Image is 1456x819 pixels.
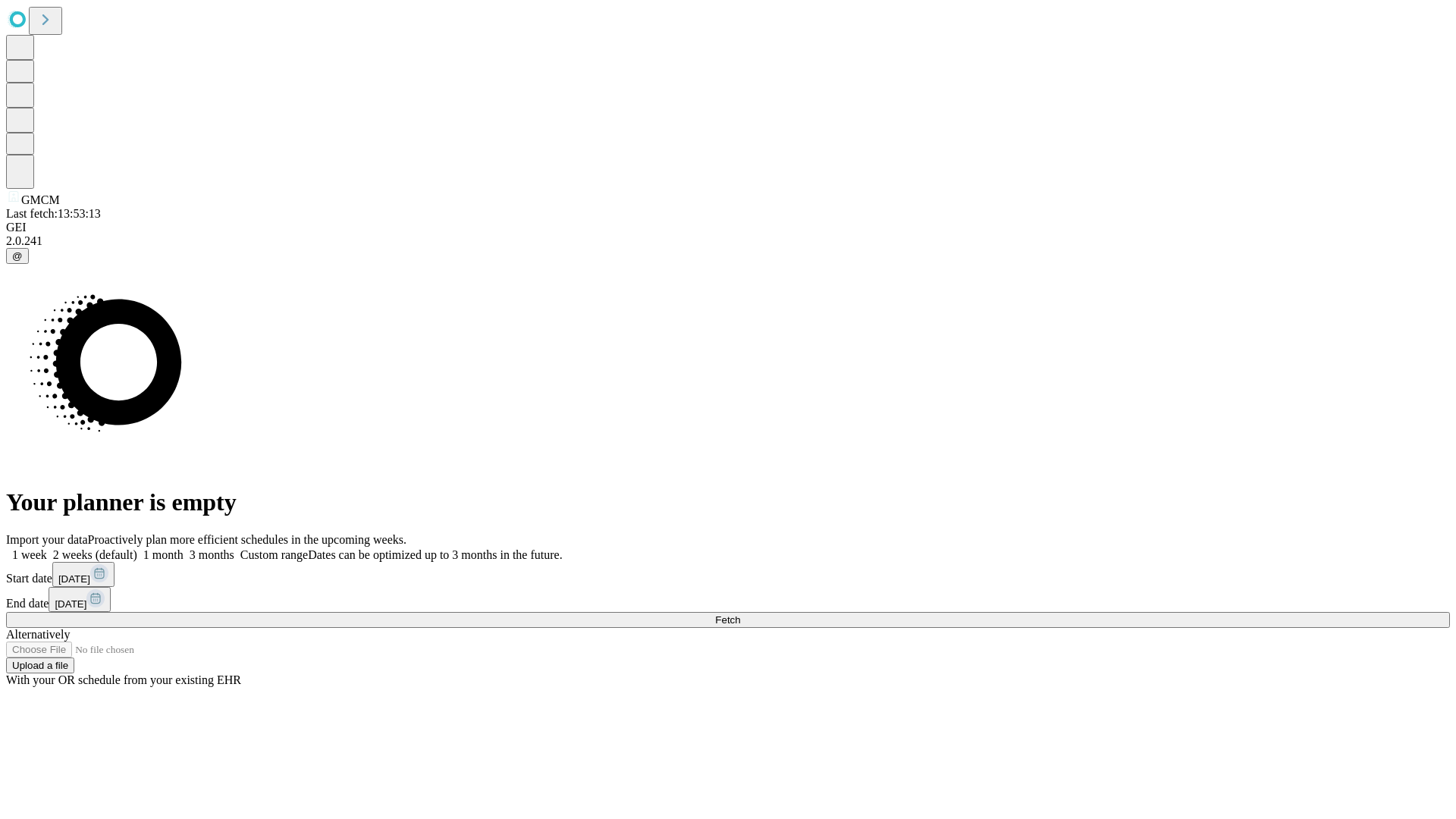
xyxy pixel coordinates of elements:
[52,562,115,587] button: [DATE]
[58,573,90,585] span: [DATE]
[6,248,29,264] button: @
[6,562,1450,587] div: Start date
[6,628,70,641] span: Alternatively
[49,587,111,612] button: [DATE]
[6,221,1450,234] div: GEI
[12,250,23,262] span: @
[6,533,88,546] span: Import your data
[21,193,60,206] span: GMCM
[53,548,137,561] span: 2 weeks (default)
[6,657,74,673] button: Upload a file
[6,612,1450,628] button: Fetch
[240,548,308,561] span: Custom range
[6,587,1450,612] div: End date
[6,488,1450,516] h1: Your planner is empty
[6,673,241,686] span: With your OR schedule from your existing EHR
[55,598,86,610] span: [DATE]
[12,548,47,561] span: 1 week
[6,207,101,220] span: Last fetch: 13:53:13
[715,614,740,626] span: Fetch
[6,234,1450,248] div: 2.0.241
[308,548,562,561] span: Dates can be optimized up to 3 months in the future.
[190,548,234,561] span: 3 months
[88,533,406,546] span: Proactively plan more efficient schedules in the upcoming weeks.
[143,548,184,561] span: 1 month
